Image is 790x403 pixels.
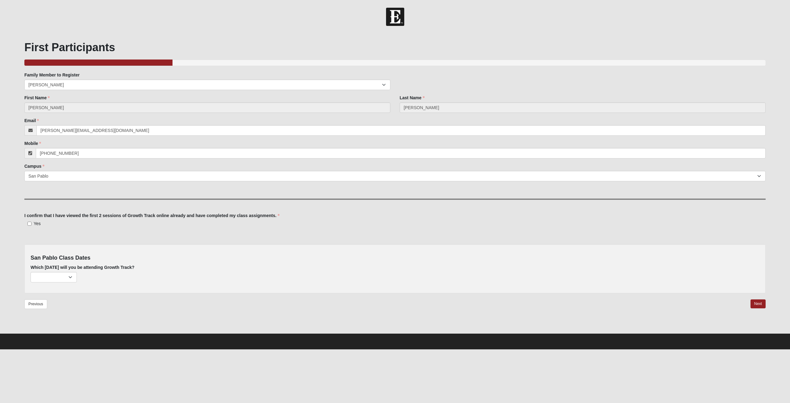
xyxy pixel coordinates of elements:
[24,299,47,309] a: Previous
[27,222,31,226] input: Yes
[24,41,766,54] h1: First Participants
[24,95,50,101] label: First Name
[31,264,135,270] label: Which [DATE] will you be attending Growth Track?
[31,255,759,261] h4: San Pablo Class Dates
[24,140,41,146] label: Mobile
[24,163,44,169] label: Campus
[400,95,425,101] label: Last Name
[750,299,766,308] a: Next
[24,212,280,219] label: I confirm that I have viewed the first 2 sessions of Growth Track online already and have complet...
[24,72,80,78] label: Family Member to Register
[34,221,41,226] span: Yes
[24,117,39,124] label: Email
[386,8,404,26] img: Church of Eleven22 Logo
